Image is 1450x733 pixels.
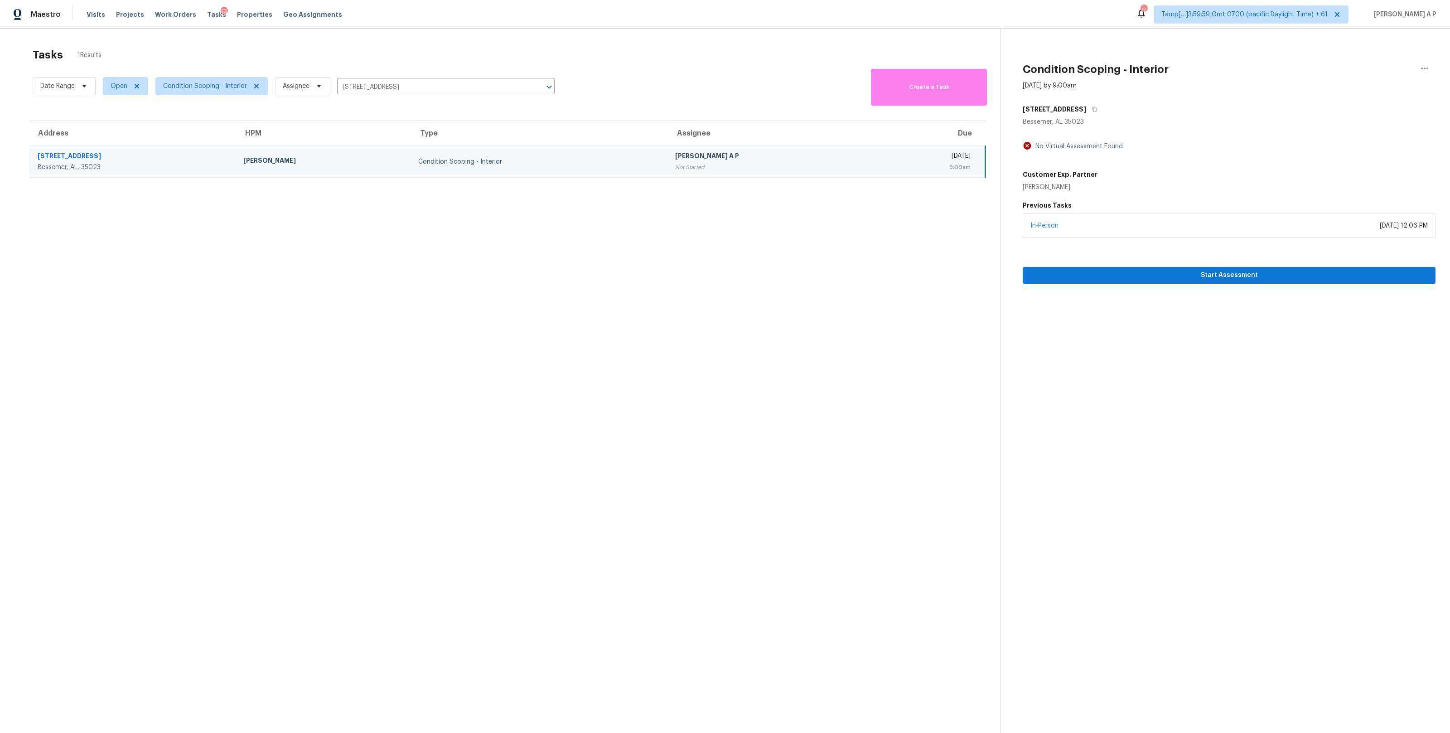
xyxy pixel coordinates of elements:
h2: Condition Scoping - Interior [1023,65,1169,74]
button: Start Assessment [1023,267,1435,284]
span: [PERSON_NAME] A P [1370,10,1436,19]
span: Tasks [207,11,226,18]
h2: Tasks [33,50,63,59]
span: Open [111,82,127,91]
div: Not Started [675,163,865,172]
div: Bessemer, AL 35023 [1023,117,1435,126]
div: 10 [221,7,228,16]
div: [PERSON_NAME] A P [675,151,865,163]
button: Copy Address [1086,101,1098,117]
span: Geo Assignments [283,10,342,19]
div: [STREET_ADDRESS] [38,151,229,163]
th: HPM [236,121,411,146]
th: Due [872,121,985,146]
img: Artifact Not Present Icon [1023,141,1032,150]
span: Assignee [283,82,309,91]
span: 1 Results [77,51,101,60]
span: Create a Task [875,82,982,92]
span: Start Assessment [1030,270,1428,281]
span: Maestro [31,10,61,19]
span: Properties [237,10,272,19]
div: [PERSON_NAME] [243,156,404,167]
div: Bessemer, AL, 35023 [38,163,229,172]
span: Condition Scoping - Interior [163,82,247,91]
span: Date Range [40,82,75,91]
button: Open [543,81,556,93]
h5: Customer Exp. Partner [1023,170,1097,179]
div: [PERSON_NAME] [1023,183,1097,192]
div: 9:00am [880,163,971,172]
th: Assignee [668,121,873,146]
input: Search by address [337,80,529,94]
h5: Previous Tasks [1023,201,1435,210]
span: Work Orders [155,10,196,19]
div: 777 [1141,5,1147,15]
div: [DATE] [880,151,971,163]
div: [DATE] by 9:00am [1023,81,1077,90]
h5: [STREET_ADDRESS] [1023,105,1086,114]
a: In-Person [1030,223,1058,229]
div: No Virtual Assessment Found [1032,142,1123,151]
span: Visits [87,10,105,19]
div: Condition Scoping - Interior [418,157,660,166]
span: Tamp[…]3:59:59 Gmt 0700 (pacific Daylight Time) + 61 [1161,10,1328,19]
th: Address [29,121,236,146]
div: [DATE] 12:06 PM [1380,221,1428,230]
span: Projects [116,10,144,19]
th: Type [411,121,667,146]
button: Create a Task [871,69,987,106]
